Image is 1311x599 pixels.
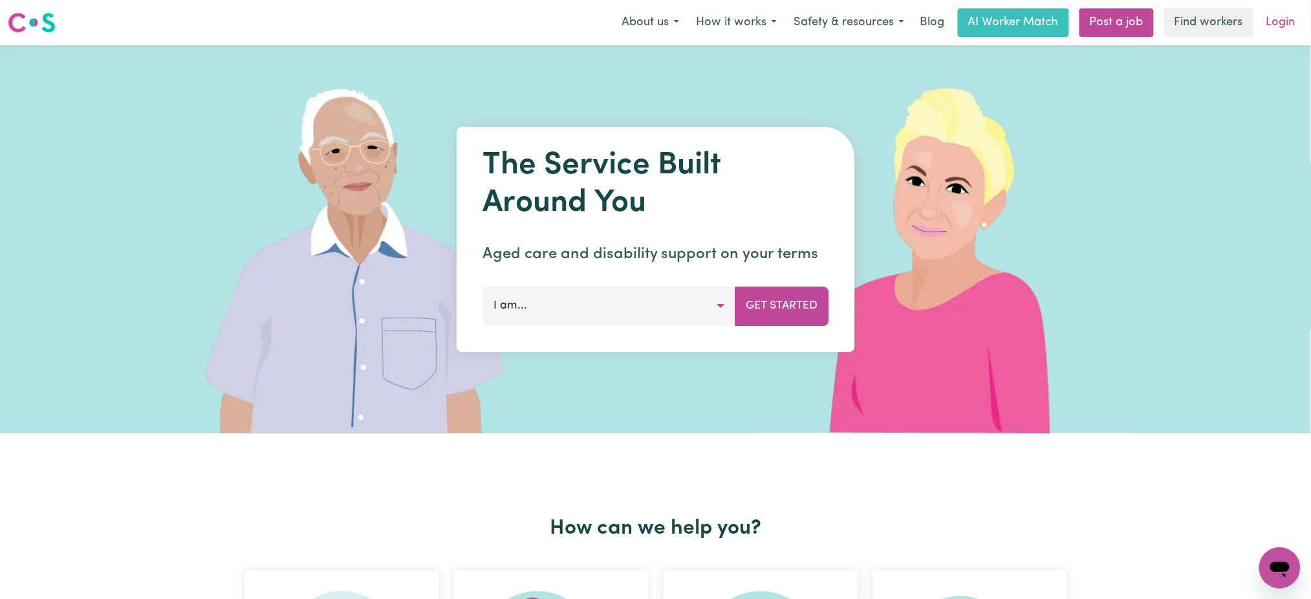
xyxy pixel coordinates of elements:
button: Get Started [735,287,829,325]
a: Post a job [1079,8,1154,37]
iframe: Button to launch messaging window [1259,547,1301,589]
p: Aged care and disability support on your terms [482,243,829,266]
a: AI Worker Match [958,8,1069,37]
a: Login [1259,8,1303,37]
a: Find workers [1164,8,1253,37]
button: Safety & resources [785,9,913,36]
a: Careseekers logo [8,8,56,38]
h1: The Service Built Around You [482,147,829,222]
a: Blog [913,8,953,37]
h2: How can we help you? [237,516,1075,541]
button: About us [613,9,688,36]
button: How it works [688,9,785,36]
button: I am... [482,287,735,325]
img: Careseekers logo [8,11,56,34]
